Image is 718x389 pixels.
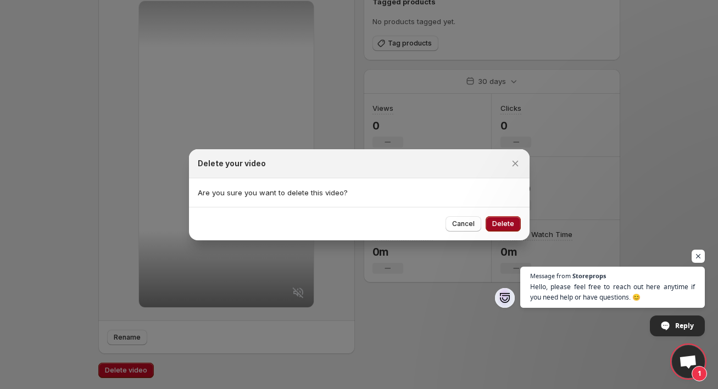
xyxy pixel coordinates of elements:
div: Open chat [672,345,705,378]
button: Close [508,156,523,171]
button: Delete [486,216,521,232]
h2: Delete your video [198,158,266,169]
span: 1 [692,366,707,381]
button: Cancel [446,216,481,232]
span: Hello, please feel free to reach out here anytime if you need help or have questions. 😊 [530,281,695,302]
span: Cancel [452,219,475,228]
span: Message from [530,273,571,279]
span: Reply [675,316,694,335]
span: Delete [492,219,514,228]
span: Storeprops [572,273,606,279]
section: Are you sure you want to delete this video? [189,178,530,207]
